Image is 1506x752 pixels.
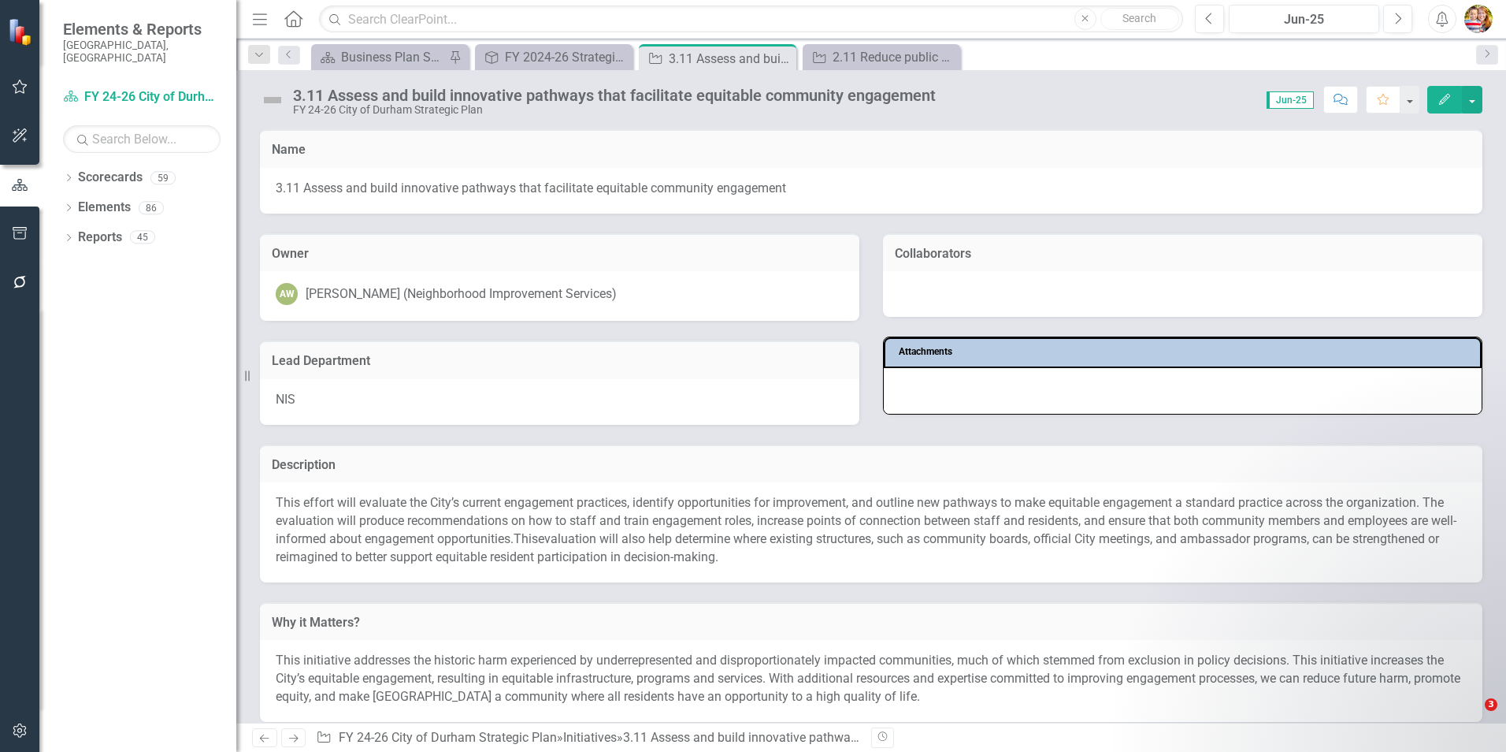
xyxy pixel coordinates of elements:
div: FY 2024-26 Strategic Plan [505,47,629,67]
span: Search [1122,12,1156,24]
span: 3 [1485,698,1497,711]
img: Not Defined [260,87,285,113]
span: Th [514,531,529,546]
h3: Owner [272,247,848,261]
div: » » [316,729,859,747]
a: Elements [78,199,131,217]
a: Scorecards [78,169,143,187]
input: Search ClearPoint... [319,6,1183,33]
div: Business Plan Status Update [341,47,445,67]
small: [GEOGRAPHIC_DATA], [GEOGRAPHIC_DATA] [63,39,221,65]
span: is [529,531,538,546]
span: Elements & Reports [63,20,221,39]
div: 3.11 Assess and build innovative pathways that facilitate equitable community engagement [623,730,1133,745]
a: FY 24-26 City of Durham Strategic Plan [63,88,221,106]
h3: Collaborators [895,247,1471,261]
h3: Attachments [899,347,1472,357]
div: FY 24-26 City of Durham Strategic Plan [293,104,936,116]
h3: Lead Department [272,354,848,368]
span: This effort will evaluate the City’s current engagement practices, identify opportunities for imp... [276,495,1456,546]
a: FY 24-26 City of Durham Strategic Plan [339,730,557,745]
div: 2.11 Reduce public safety interactions with and improve outcomes for familiar neighbors [833,47,956,67]
div: Jun-25 [1234,10,1374,29]
span: 3.11 Assess and build innovative pathways that facilitate equitable community engagement [276,180,1467,198]
div: This initiative addresses the historic harm experienced by underrepresented and disproportionatel... [276,652,1467,706]
div: [PERSON_NAME] (Neighborhood Improvement Services) [306,285,617,303]
a: Initiatives [563,730,617,745]
h3: Description [272,458,1471,472]
a: Business Plan Status Update [315,47,445,67]
span: NIS [276,392,295,407]
span: Jun-25 [1267,91,1314,109]
h3: Why it Matters? [272,616,1471,630]
div: 3.11 Assess and build innovative pathways that facilitate equitable community engagement [293,87,936,104]
button: Search [1100,8,1179,30]
div: 3.11 Assess and build innovative pathways that facilitate equitable community engagement [669,49,792,69]
a: Reports [78,229,122,247]
a: FY 2024-26 Strategic Plan [479,47,629,67]
div: 59 [150,171,176,184]
iframe: Intercom live chat [1452,698,1490,736]
a: 2.11 Reduce public safety interactions with and improve outcomes for familiar neighbors [807,47,956,67]
span: elp determine where existing structures, such as community boards, official City meetings, and am... [276,531,1439,564]
div: 45 [130,231,155,244]
button: Jun-25 [1229,5,1379,33]
span: evaluation will also h [538,531,655,546]
div: AW [276,283,298,305]
img: ClearPoint Strategy [8,18,35,46]
img: Shari Metcalfe [1464,5,1493,33]
h3: Name [272,143,1471,157]
div: 86 [139,201,164,214]
input: Search Below... [63,125,221,153]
